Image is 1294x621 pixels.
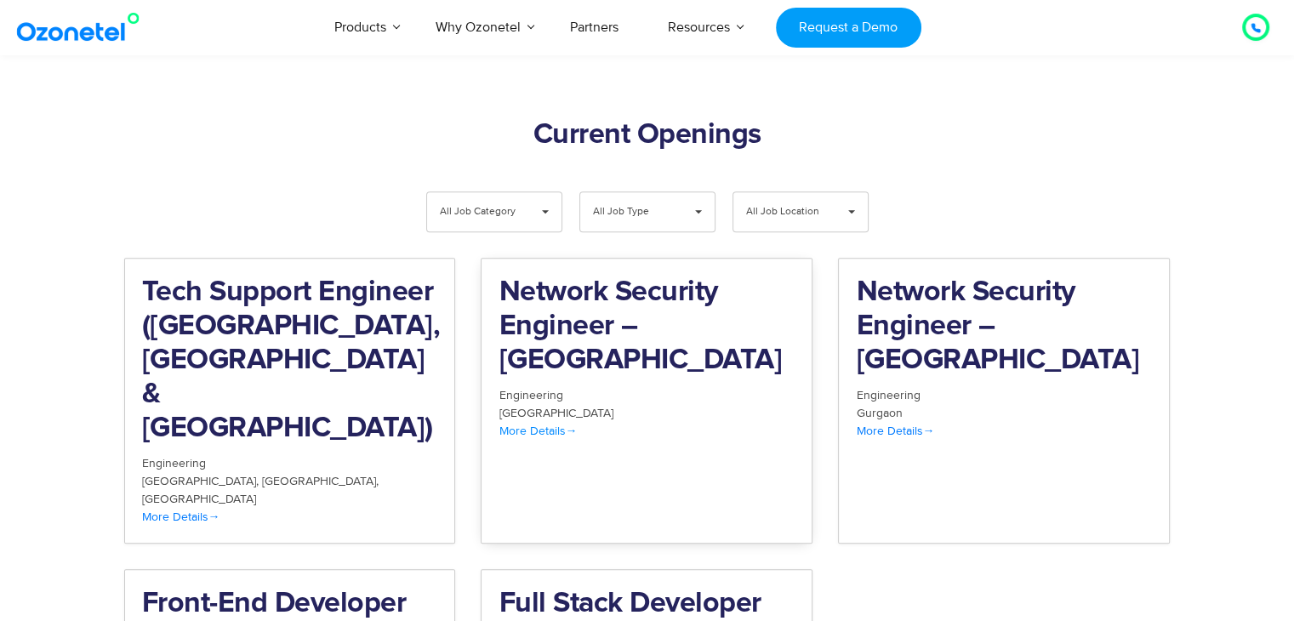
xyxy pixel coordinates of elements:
span: More Details [856,424,934,438]
h2: Front-End Developer [142,587,438,621]
span: [GEOGRAPHIC_DATA] [142,474,262,488]
span: [GEOGRAPHIC_DATA] [499,406,613,420]
h2: Network Security Engineer – [GEOGRAPHIC_DATA] [856,276,1152,378]
h2: Current Openings [124,118,1171,152]
span: ▾ [529,192,561,231]
span: ▾ [835,192,868,231]
span: More Details [499,424,577,438]
span: All Job Category [440,192,521,231]
span: ▾ [682,192,715,231]
h2: Network Security Engineer – [GEOGRAPHIC_DATA] [499,276,795,378]
span: All Job Location [746,192,827,231]
span: [GEOGRAPHIC_DATA] [142,492,256,506]
a: Tech Support Engineer ([GEOGRAPHIC_DATA], [GEOGRAPHIC_DATA] & [GEOGRAPHIC_DATA]) Engineering [GEO... [124,258,456,544]
span: All Job Type [593,192,674,231]
span: More Details [142,510,220,524]
a: Request a Demo [776,8,921,48]
h2: Full Stack Developer [499,587,795,621]
span: Engineering [142,456,206,470]
a: Network Security Engineer – [GEOGRAPHIC_DATA] Engineering Gurgaon More Details [838,258,1170,544]
h2: Tech Support Engineer ([GEOGRAPHIC_DATA], [GEOGRAPHIC_DATA] & [GEOGRAPHIC_DATA]) [142,276,438,446]
a: Network Security Engineer – [GEOGRAPHIC_DATA] Engineering [GEOGRAPHIC_DATA] More Details [481,258,812,544]
span: [GEOGRAPHIC_DATA] [262,474,379,488]
span: Gurgaon [856,406,902,420]
span: Engineering [499,388,562,402]
span: Engineering [856,388,920,402]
